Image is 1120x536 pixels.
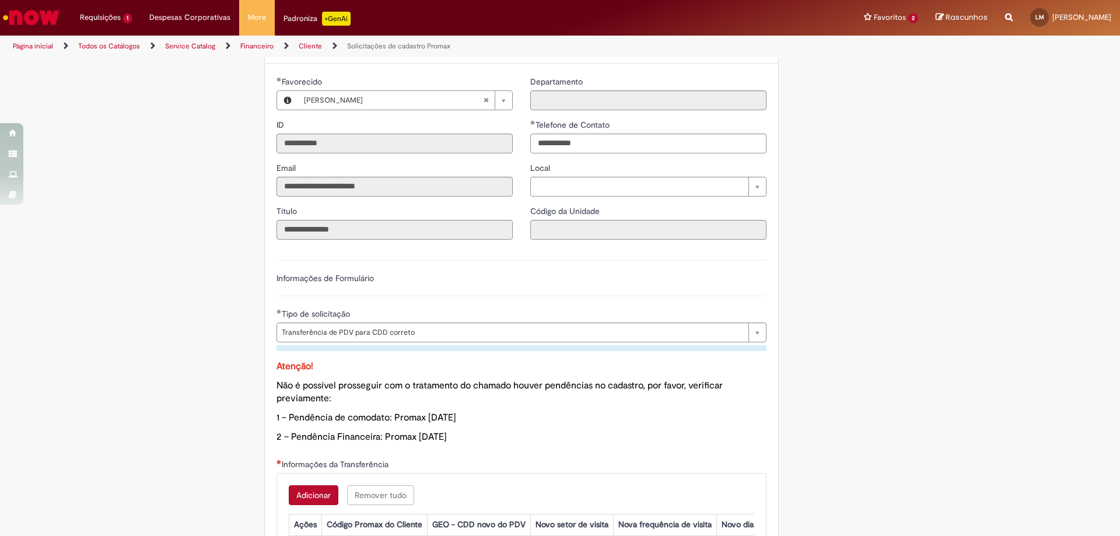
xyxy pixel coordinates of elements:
a: Limpar campo Local [530,177,766,197]
span: [PERSON_NAME] [304,91,483,110]
button: Add a row for Informações da Transferência [289,485,338,505]
a: Service Catalog [165,41,215,51]
input: Departamento [530,90,766,110]
span: [PERSON_NAME] [1052,12,1111,22]
span: Somente leitura - Título [276,206,299,216]
span: Despesas Corporativas [149,12,230,23]
a: Todos os Catálogos [78,41,140,51]
span: Telefone de Contato [535,120,612,130]
label: Somente leitura - Email [276,162,298,174]
span: Atenção! [276,360,313,372]
div: Padroniza [283,12,351,26]
button: Favorecido, Visualizar este registro Lucas Machado [277,91,298,110]
ul: Trilhas de página [9,36,738,57]
input: ID [276,134,513,153]
span: Local [530,163,552,173]
label: Somente leitura - Título [276,205,299,217]
a: Financeiro [240,41,274,51]
span: Obrigatório Preenchido [530,120,535,125]
span: Necessários [276,460,282,464]
span: Somente leitura - Departamento [530,76,585,87]
input: Telefone de Contato [530,134,766,153]
label: Somente leitura - ID [276,119,286,131]
span: Transferência de PDV para CDD correto [282,323,743,342]
a: Rascunhos [936,12,988,23]
label: Somente leitura - Código da Unidade [530,205,602,217]
span: More [248,12,266,23]
a: Página inicial [13,41,53,51]
th: Nova frequência de visita [613,514,716,535]
span: Rascunhos [946,12,988,23]
span: 2 [908,13,918,23]
a: [PERSON_NAME]Limpar campo Favorecido [298,91,512,110]
span: Não é possível prosseguir com o tratamento do chamado houver pendências no cadastro, por favor, v... [276,380,723,405]
img: ServiceNow [1,6,61,29]
a: Cliente [299,41,322,51]
span: Somente leitura - Código da Unidade [530,206,602,216]
input: Título [276,220,513,240]
span: Tipo de solicitação [282,309,352,319]
span: Favoritos [874,12,906,23]
th: GEO - CDD novo do PDV [427,514,530,535]
abbr: Limpar campo Favorecido [477,91,495,110]
span: 1 [123,13,132,23]
th: Código Promax do Cliente [321,514,427,535]
span: Obrigatório Preenchido [276,309,282,314]
span: Somente leitura - Email [276,163,298,173]
input: Email [276,177,513,197]
span: LM [1035,13,1044,21]
label: Informações de Formulário [276,273,374,283]
p: +GenAi [322,12,351,26]
span: Necessários - Favorecido [282,76,324,87]
span: 2 – Pendência Financeira: Promax [DATE] [276,431,447,443]
span: Somente leitura - ID [276,120,286,130]
th: Novo setor de visita [530,514,613,535]
a: Solicitações de cadastro Promax [347,41,450,51]
th: Novo dia da visita [716,514,790,535]
span: Requisições [80,12,121,23]
input: Código da Unidade [530,220,766,240]
span: Informações da Transferência [282,459,391,470]
label: Somente leitura - Departamento [530,76,585,87]
th: Ações [289,514,321,535]
span: 1 – Pendência de comodato: Promax [DATE] [276,412,456,423]
span: Obrigatório Preenchido [276,77,282,82]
